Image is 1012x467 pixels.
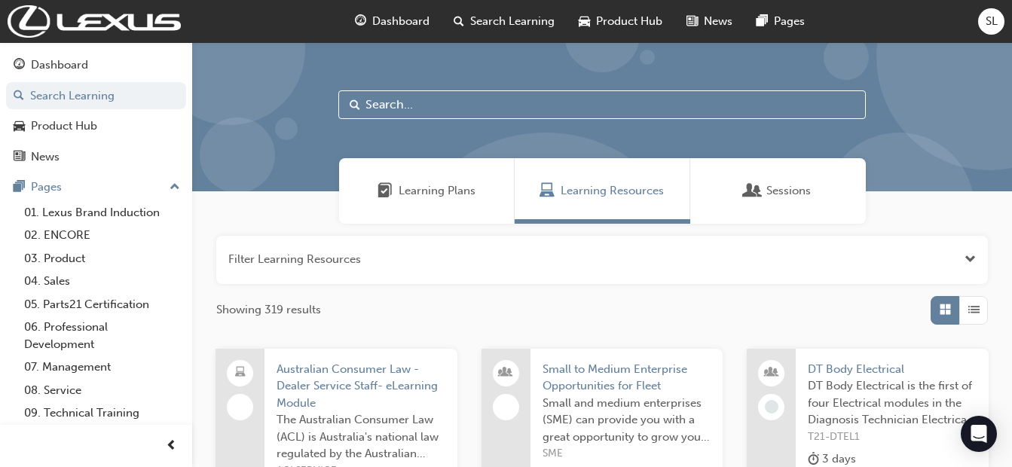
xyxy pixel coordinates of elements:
[704,13,732,30] span: News
[808,377,977,429] span: DT Body Electrical is the first of four Electrical modules in the Diagnosis Technician Electrical...
[216,301,321,319] span: Showing 319 results
[14,181,25,194] span: pages-icon
[744,6,817,37] a: pages-iconPages
[808,429,977,446] span: T21-DTEL1
[978,8,1004,35] button: SL
[454,12,464,31] span: search-icon
[961,416,997,452] div: Open Intercom Messenger
[31,118,97,135] div: Product Hub
[968,301,980,319] span: List
[14,59,25,72] span: guage-icon
[18,401,186,425] a: 09. Technical Training
[8,5,181,38] img: Trak
[543,395,711,446] span: Small and medium enterprises (SME) can provide you with a great opportunity to grow your business...
[6,51,186,79] a: Dashboard
[596,13,662,30] span: Product Hub
[339,158,515,224] a: Learning PlansLearning Plans
[540,182,555,200] span: Learning Resources
[355,12,366,31] span: guage-icon
[31,56,88,74] div: Dashboard
[18,293,186,316] a: 05. Parts21 Certification
[18,224,186,247] a: 02. ENCORE
[277,361,445,412] span: Australian Consumer Law - Dealer Service Staff- eLearning Module
[372,13,430,30] span: Dashboard
[399,182,475,200] span: Learning Plans
[765,400,778,414] span: learningRecordVerb_NONE-icon
[18,379,186,402] a: 08. Service
[965,251,976,268] button: Open the filter
[6,82,186,110] a: Search Learning
[18,201,186,224] a: 01. Lexus Brand Induction
[470,13,555,30] span: Search Learning
[14,120,25,133] span: car-icon
[378,182,393,200] span: Learning Plans
[343,6,442,37] a: guage-iconDashboard
[18,316,186,356] a: 06. Professional Development
[543,445,711,462] span: SME
[170,178,180,197] span: up-icon
[31,179,62,196] div: Pages
[686,12,698,31] span: news-icon
[338,90,866,119] input: Search...
[6,112,186,140] a: Product Hub
[766,363,777,383] span: people-icon
[166,437,177,456] span: prev-icon
[18,247,186,270] a: 03. Product
[18,356,186,379] a: 07. Management
[6,48,186,173] button: DashboardSearch LearningProduct HubNews
[940,301,951,319] span: Grid
[442,6,567,37] a: search-iconSearch Learning
[757,12,768,31] span: pages-icon
[31,148,60,166] div: News
[515,158,690,224] a: Learning ResourcesLearning Resources
[18,270,186,293] a: 04. Sales
[774,13,805,30] span: Pages
[690,158,866,224] a: SessionsSessions
[561,182,664,200] span: Learning Resources
[543,361,711,395] span: Small to Medium Enterprise Opportunities for Fleet
[579,12,590,31] span: car-icon
[766,182,811,200] span: Sessions
[6,173,186,201] button: Pages
[6,143,186,171] a: News
[808,361,977,378] span: DT Body Electrical
[745,182,760,200] span: Sessions
[235,363,246,383] span: laptop-icon
[567,6,674,37] a: car-iconProduct Hub
[500,363,511,383] span: people-icon
[986,13,998,30] span: SL
[14,151,25,164] span: news-icon
[277,411,445,462] span: The Australian Consumer Law (ACL) is Australia's national law regulated by the Australian Competi...
[14,90,24,103] span: search-icon
[350,96,360,114] span: Search
[674,6,744,37] a: news-iconNews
